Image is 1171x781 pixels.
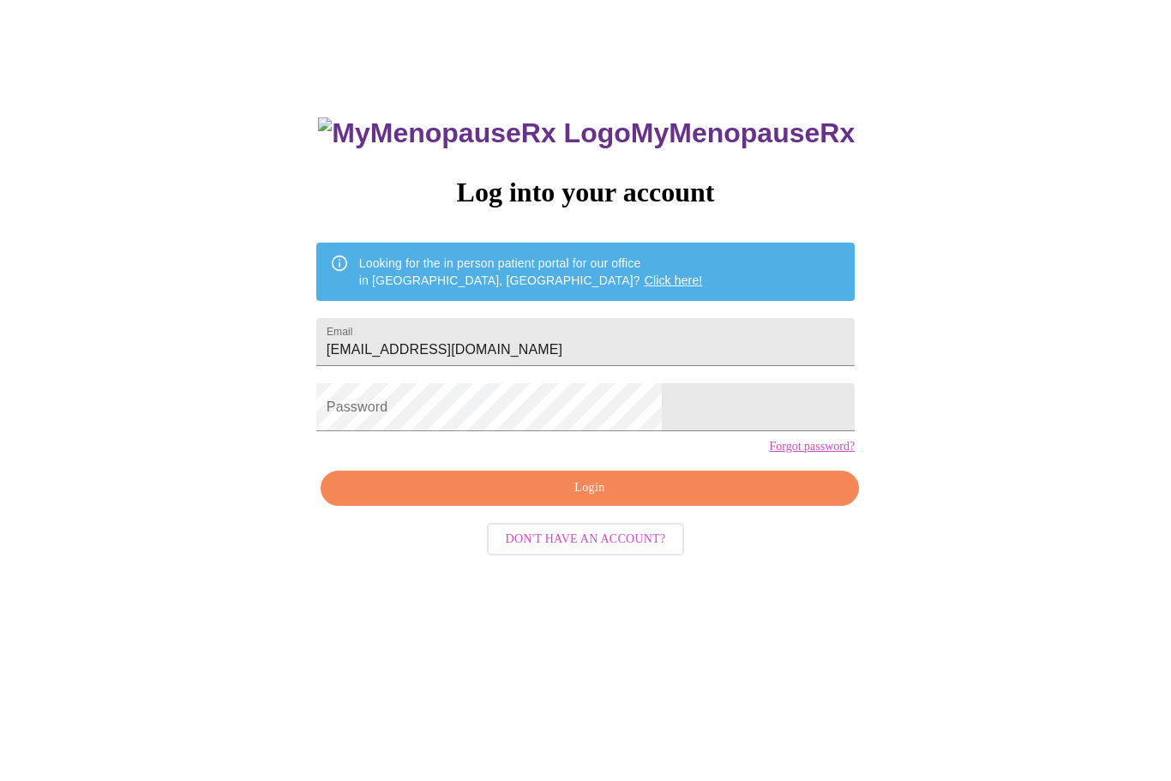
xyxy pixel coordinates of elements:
button: Login [321,472,859,507]
span: Login [340,478,839,500]
h3: MyMenopauseRx [318,118,855,150]
div: Looking for the in person patient portal for our office in [GEOGRAPHIC_DATA], [GEOGRAPHIC_DATA]? [359,249,703,297]
a: Don't have an account? [483,532,689,546]
img: MyMenopauseRx Logo [318,118,630,150]
h3: Log into your account [316,177,855,209]
span: Don't have an account? [506,530,666,551]
a: Forgot password? [769,441,855,454]
button: Don't have an account? [487,524,685,557]
a: Click here! [645,274,703,288]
